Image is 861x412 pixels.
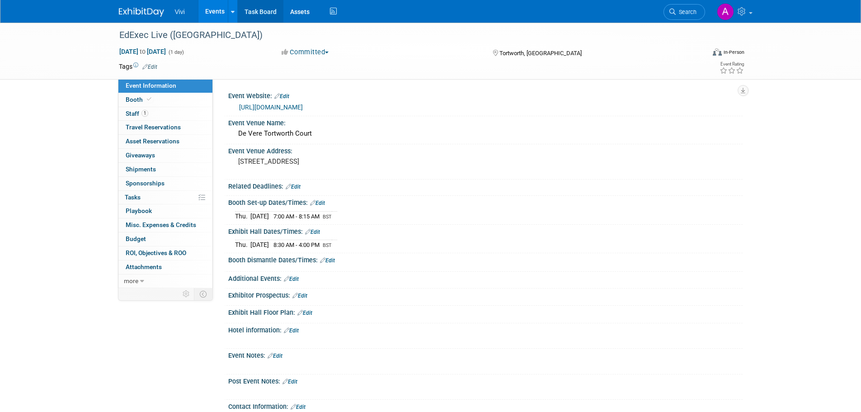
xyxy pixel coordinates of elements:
div: Post Event Notes: [228,374,743,386]
a: Edit [305,229,320,235]
div: EdExec Live ([GEOGRAPHIC_DATA]) [116,27,692,43]
a: Edit [142,64,157,70]
a: Edit [284,276,299,282]
div: Event Rating [720,62,744,66]
a: Giveaways [118,149,212,162]
a: Edit [268,353,282,359]
img: ExhibitDay [119,8,164,17]
a: Booth [118,93,212,107]
a: Asset Reservations [118,135,212,148]
span: Vivi [175,8,185,15]
td: Toggle Event Tabs [194,288,212,300]
div: De Vere Tortworth Court [235,127,736,141]
td: Tags [119,62,157,71]
span: Misc. Expenses & Credits [126,221,196,228]
a: Attachments [118,260,212,274]
div: Exhibit Hall Floor Plan: [228,306,743,317]
span: Shipments [126,166,156,173]
a: more [118,275,212,288]
a: Search [663,4,705,20]
span: Sponsorships [126,180,165,187]
span: Attachments [126,263,162,270]
span: Staff [126,110,148,117]
a: Tasks [118,191,212,204]
img: Amy Barker [717,3,734,20]
td: [DATE] [250,211,269,221]
span: Booth [126,96,153,103]
div: Exhibitor Prospectus: [228,289,743,300]
span: more [124,277,138,284]
a: Sponsorships [118,177,212,190]
div: Event Venue Address: [228,144,743,156]
div: Hotel information: [228,323,743,335]
pre: [STREET_ADDRESS] [238,157,433,166]
div: Booth Set-up Dates/Times: [228,196,743,208]
a: ROI, Objectives & ROO [118,246,212,260]
div: Contact Information: [228,400,743,412]
span: ROI, Objectives & ROO [126,249,186,256]
span: [DATE] [DATE] [119,47,166,56]
td: Thu. [235,240,250,250]
span: 1 [141,110,148,117]
a: Travel Reservations [118,121,212,134]
div: Booth Dismantle Dates/Times: [228,253,743,265]
a: Edit [292,293,307,299]
div: Additional Events: [228,272,743,284]
td: Personalize Event Tab Strip [179,288,194,300]
span: Playbook [126,207,152,214]
div: Exhibit Hall Dates/Times: [228,225,743,237]
a: Event Information [118,79,212,93]
div: Related Deadlines: [228,180,743,191]
a: Playbook [118,204,212,218]
span: Tortworth, [GEOGRAPHIC_DATA] [499,50,582,57]
span: Search [676,9,696,15]
span: to [138,48,147,55]
a: Edit [297,310,312,316]
a: Edit [320,257,335,264]
a: Shipments [118,163,212,176]
div: In-Person [723,49,744,56]
a: Edit [274,93,289,99]
a: Edit [291,404,306,410]
a: Misc. Expenses & Credits [118,218,212,232]
a: Edit [310,200,325,206]
span: 8:30 AM - 4:00 PM [273,242,320,248]
a: Edit [282,379,297,385]
span: Tasks [125,194,141,201]
img: Format-Inperson.png [713,48,722,56]
span: BST [323,214,332,220]
span: BST [323,242,332,248]
a: Budget [118,232,212,246]
button: Committed [278,47,332,57]
div: Event Website: [228,89,743,101]
div: Event Format [652,47,745,61]
span: Event Information [126,82,176,89]
a: [URL][DOMAIN_NAME] [239,104,303,111]
span: 7:00 AM - 8:15 AM [273,213,320,220]
span: Asset Reservations [126,137,179,145]
span: Giveaways [126,152,155,159]
div: Event Notes: [228,349,743,360]
a: Edit [284,327,299,334]
span: (1 day) [168,49,184,55]
i: Booth reservation complete [147,97,151,102]
div: Event Venue Name: [228,116,743,128]
span: Travel Reservations [126,123,181,131]
td: [DATE] [250,240,269,250]
a: Staff1 [118,107,212,121]
a: Edit [286,184,301,190]
span: Budget [126,235,146,242]
td: Thu. [235,211,250,221]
